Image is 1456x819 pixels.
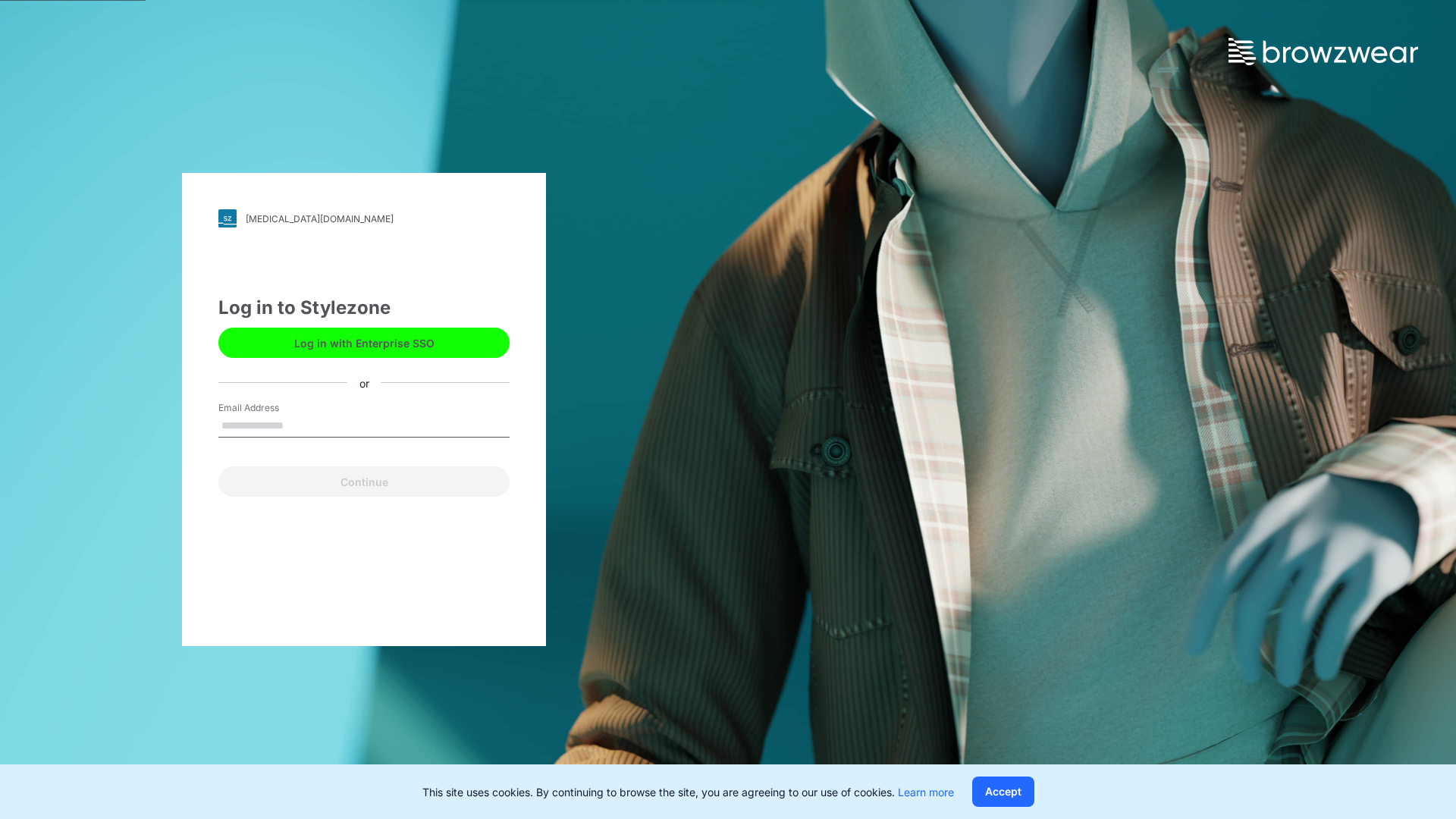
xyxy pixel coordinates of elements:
[218,209,237,227] img: svg+xml;base64,PHN2ZyB3aWR0aD0iMjgiIGhlaWdodD0iMjgiIHZpZXdCb3g9IjAgMCAyOCAyOCIgZmlsbD0ibm9uZSIgeG...
[422,784,954,800] p: This site uses cookies. By continuing to browse the site, you are agreeing to our use of cookies.
[898,786,954,799] a: Learn more
[972,777,1034,807] button: Accept
[246,213,394,224] div: [MEDICAL_DATA][DOMAIN_NAME]
[218,209,510,227] a: [MEDICAL_DATA][DOMAIN_NAME]
[218,401,325,415] label: Email Address
[347,375,381,391] div: or
[218,328,510,358] button: Log in with Enterprise SSO
[218,294,510,322] div: Log in to Stylezone
[1228,38,1418,65] img: browzwear-logo.73288ffb.svg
